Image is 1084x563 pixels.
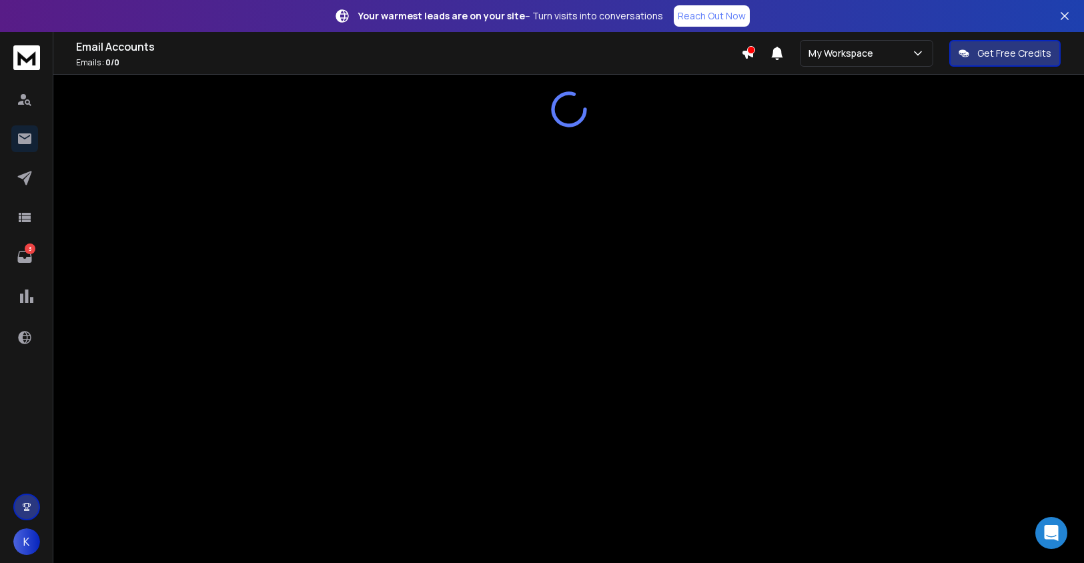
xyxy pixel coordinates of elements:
[76,39,741,55] h1: Email Accounts
[25,243,35,254] p: 3
[977,47,1051,60] p: Get Free Credits
[11,243,38,270] a: 3
[358,9,663,23] p: – Turn visits into conversations
[674,5,750,27] a: Reach Out Now
[949,40,1061,67] button: Get Free Credits
[13,45,40,70] img: logo
[808,47,879,60] p: My Workspace
[13,528,40,555] button: K
[1035,517,1067,549] div: Open Intercom Messenger
[105,57,119,68] span: 0 / 0
[678,9,746,23] p: Reach Out Now
[76,57,741,68] p: Emails :
[358,9,525,22] strong: Your warmest leads are on your site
